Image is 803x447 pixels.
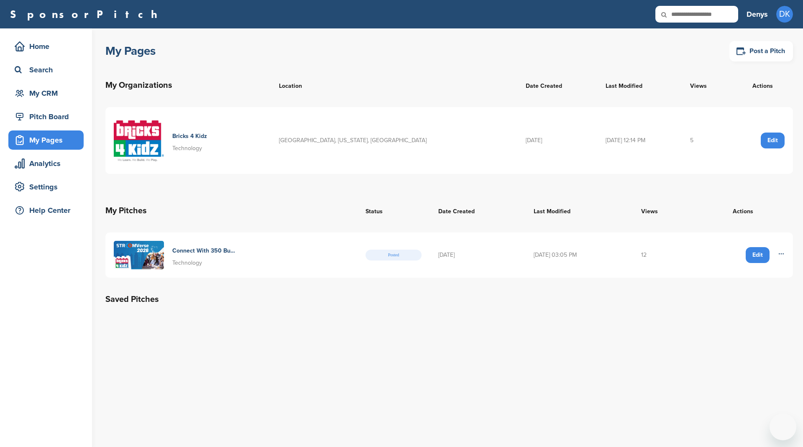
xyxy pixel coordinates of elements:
div: Help Center [13,203,84,218]
span: DK [776,6,793,23]
td: [DATE] [430,232,525,278]
a: Home [8,37,84,56]
iframe: Button to launch messaging window [770,414,796,440]
th: My Organizations [105,70,271,100]
th: Status [357,196,430,226]
div: My CRM [13,86,84,101]
a: Search [8,60,84,79]
a: My CRM [8,84,84,103]
a: Post a Pitch [729,41,793,61]
div: Settings [13,179,84,194]
th: Last Modified [597,70,682,100]
a: Help Center [8,201,84,220]
th: Date Created [430,196,525,226]
th: Actions [732,70,793,100]
th: Views [633,196,693,226]
a: SponsorPitch [10,9,163,20]
span: Technology [172,259,202,266]
a: Edit [761,133,785,148]
a: Settings [8,177,84,197]
span: Technology [172,145,202,152]
div: My Pages [13,133,84,148]
h4: Bricks 4 Kidz [172,132,207,141]
th: Last Modified [525,196,633,226]
td: 12 [633,232,693,278]
img: Artboard 1 100 [114,241,164,269]
td: [DATE] 03:05 PM [525,232,633,278]
th: Date Created [517,70,597,100]
h2: Saved Pitches [105,293,793,306]
a: My Pages [8,130,84,150]
h3: Denys [747,8,768,20]
h4: Connect With 350 Business Leaders In Education | Stroom Verse 2026 [172,246,237,255]
td: [DATE] [517,107,597,174]
h1: My Pages [105,43,156,59]
img: B4k 300x300px [114,115,164,166]
a: Analytics [8,154,84,173]
div: Analytics [13,156,84,171]
a: B4k 300x300px Bricks 4 Kidz Technology [114,115,262,166]
th: Actions [693,196,793,226]
th: Location [271,70,517,100]
td: [DATE] 12:14 PM [597,107,682,174]
a: Edit [746,247,770,263]
div: Search [13,62,84,77]
a: Pitch Board [8,107,84,126]
div: Pitch Board [13,109,84,124]
th: Views [682,70,732,100]
a: Denys [747,5,768,23]
td: [GEOGRAPHIC_DATA], [US_STATE], [GEOGRAPHIC_DATA] [271,107,517,174]
div: Home [13,39,84,54]
span: Posted [366,250,422,261]
th: My Pitches [105,196,357,226]
td: 5 [682,107,732,174]
a: Artboard 1 100 Connect With 350 Business Leaders In Education | Stroom Verse 2026 Technology [114,241,349,269]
